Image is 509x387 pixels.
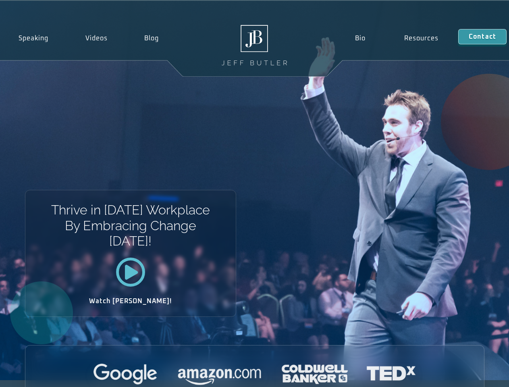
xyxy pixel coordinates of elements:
nav: Menu [335,29,458,48]
a: Blog [126,29,177,48]
h2: Watch [PERSON_NAME]! [54,298,208,304]
a: Videos [67,29,126,48]
a: Resources [385,29,458,48]
a: Contact [458,29,507,44]
h1: Thrive in [DATE] Workplace By Embracing Change [DATE]! [50,202,210,249]
span: Contact [469,33,496,40]
a: Bio [335,29,385,48]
